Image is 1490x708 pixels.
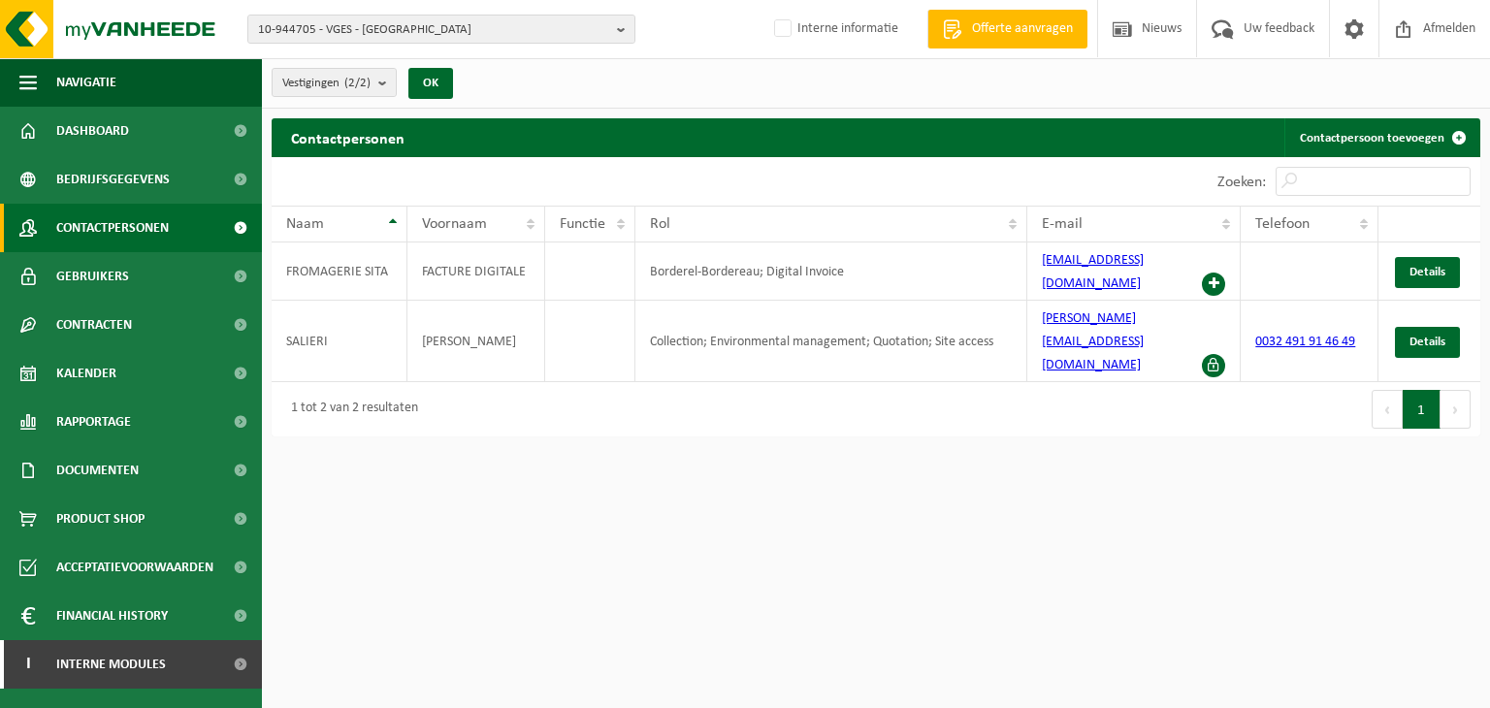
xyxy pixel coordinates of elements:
td: SALIERI [272,301,407,382]
span: Details [1409,336,1445,348]
span: Dashboard [56,107,129,155]
span: Telefoon [1255,216,1310,232]
span: 10-944705 - VGES - [GEOGRAPHIC_DATA] [258,16,609,45]
td: [PERSON_NAME] [407,301,545,382]
span: I [19,640,37,689]
td: FACTURE DIGITALE [407,242,545,301]
span: Interne modules [56,640,166,689]
a: Details [1395,257,1460,288]
button: Next [1441,390,1471,429]
a: [PERSON_NAME][EMAIL_ADDRESS][DOMAIN_NAME] [1042,311,1144,372]
div: 1 tot 2 van 2 resultaten [281,392,418,427]
button: 10-944705 - VGES - [GEOGRAPHIC_DATA] [247,15,635,44]
button: 1 [1403,390,1441,429]
span: Functie [560,216,605,232]
span: Offerte aanvragen [967,19,1078,39]
span: Bedrijfsgegevens [56,155,170,204]
label: Interne informatie [770,15,898,44]
span: Naam [286,216,324,232]
a: Contactpersoon toevoegen [1284,118,1478,157]
span: Rapportage [56,398,131,446]
td: Collection; Environmental management; Quotation; Site access [635,301,1027,382]
span: Product Shop [56,495,145,543]
span: Vestigingen [282,69,371,98]
span: E-mail [1042,216,1083,232]
span: Kalender [56,349,116,398]
span: Documenten [56,446,139,495]
span: Gebruikers [56,252,129,301]
span: Voornaam [422,216,487,232]
td: FROMAGERIE SITA [272,242,407,301]
count: (2/2) [344,77,371,89]
span: Details [1409,266,1445,278]
button: OK [408,68,453,99]
span: Acceptatievoorwaarden [56,543,213,592]
h2: Contactpersonen [272,118,424,156]
label: Zoeken: [1217,175,1266,190]
button: Previous [1372,390,1403,429]
td: Borderel-Bordereau; Digital Invoice [635,242,1027,301]
span: Rol [650,216,670,232]
a: Details [1395,327,1460,358]
a: 0032 491 91 46 49 [1255,335,1355,349]
span: Navigatie [56,58,116,107]
a: Offerte aanvragen [927,10,1087,48]
span: Contactpersonen [56,204,169,252]
button: Vestigingen(2/2) [272,68,397,97]
span: Contracten [56,301,132,349]
a: [EMAIL_ADDRESS][DOMAIN_NAME] [1042,253,1144,291]
span: Financial History [56,592,168,640]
